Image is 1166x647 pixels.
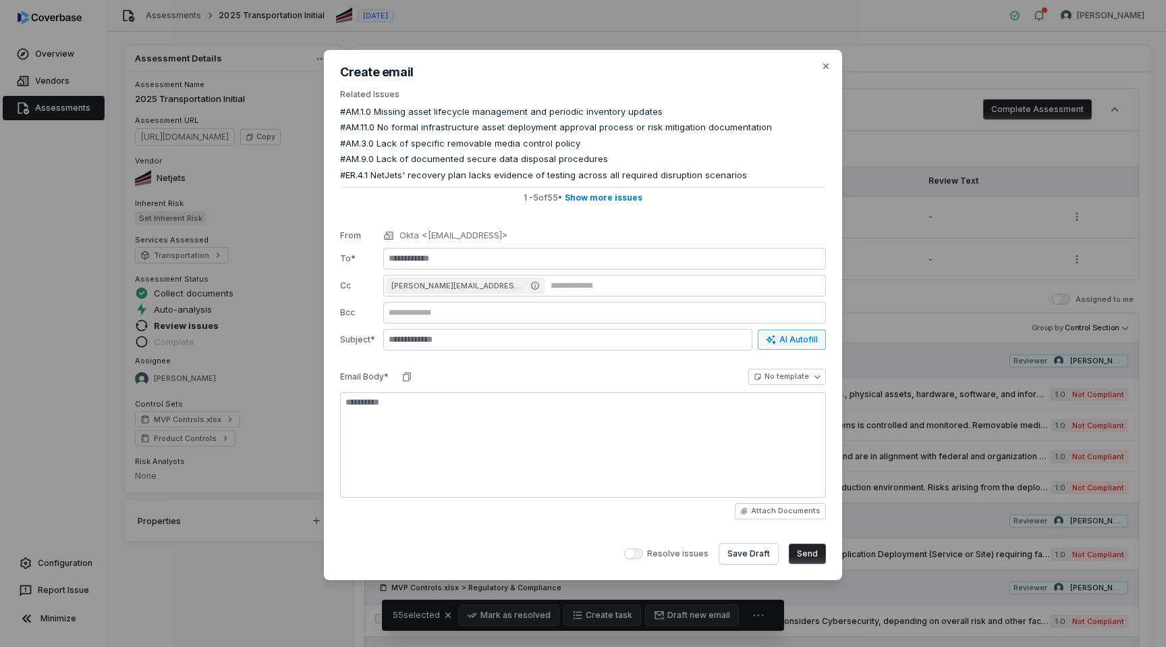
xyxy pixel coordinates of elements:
[340,89,826,100] label: Related Issues
[340,334,378,345] label: Subject*
[340,137,580,151] span: #AM.3.0 Lack of specific removable media control policy
[340,153,608,166] span: #AM.9.0 Lack of documented secure data disposal procedures
[340,187,826,207] button: 1 -5of55• Show more issues
[565,192,642,203] span: Show more issues
[340,307,378,318] label: Bcc
[340,280,378,291] label: Cc
[399,229,507,242] p: Okta <[EMAIL_ADDRESS]>
[751,506,821,516] span: Attach Documents
[340,169,747,182] span: #ER.4.1 NetJets' recovery plan lacks evidence of testing across all required disruption scenarios
[391,280,526,291] span: [PERSON_NAME][EMAIL_ADDRESS][PERSON_NAME][DOMAIN_NAME]
[340,230,378,241] label: From
[758,330,826,350] button: AI Autofill
[340,121,772,134] span: #AM.11.0 No formal infrastructure asset deployment approval process or risk mitigation documentation
[766,334,818,345] div: AI Autofill
[789,544,826,564] button: Send
[624,548,643,559] button: Resolve issues
[340,371,389,382] label: Email Body*
[647,548,709,559] span: Resolve issues
[719,544,778,564] button: Save Draft
[340,66,826,78] h2: Create email
[340,105,663,119] span: #AM.1.0 Missing asset lifecycle management and periodic inventory updates
[735,503,826,519] button: Attach Documents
